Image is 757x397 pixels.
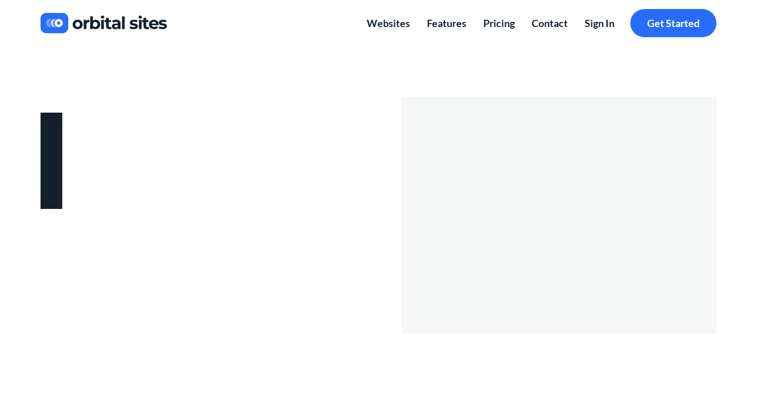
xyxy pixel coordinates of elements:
img: a830013a-b469-4526-b329-771b379920ab.jpg [41,8,167,38]
span: Pricing [483,17,515,29]
a: Get Started [630,9,716,38]
span: Contact [532,17,568,29]
a: Websites [358,9,418,38]
a: Contact [523,9,576,38]
span: Get Started [647,17,700,29]
a: Sign In [576,9,623,38]
span: Features [427,17,466,29]
span: Sign In [585,17,614,29]
a: Pricing [475,9,523,38]
a: Features [418,9,475,38]
span: Websites [367,17,410,29]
